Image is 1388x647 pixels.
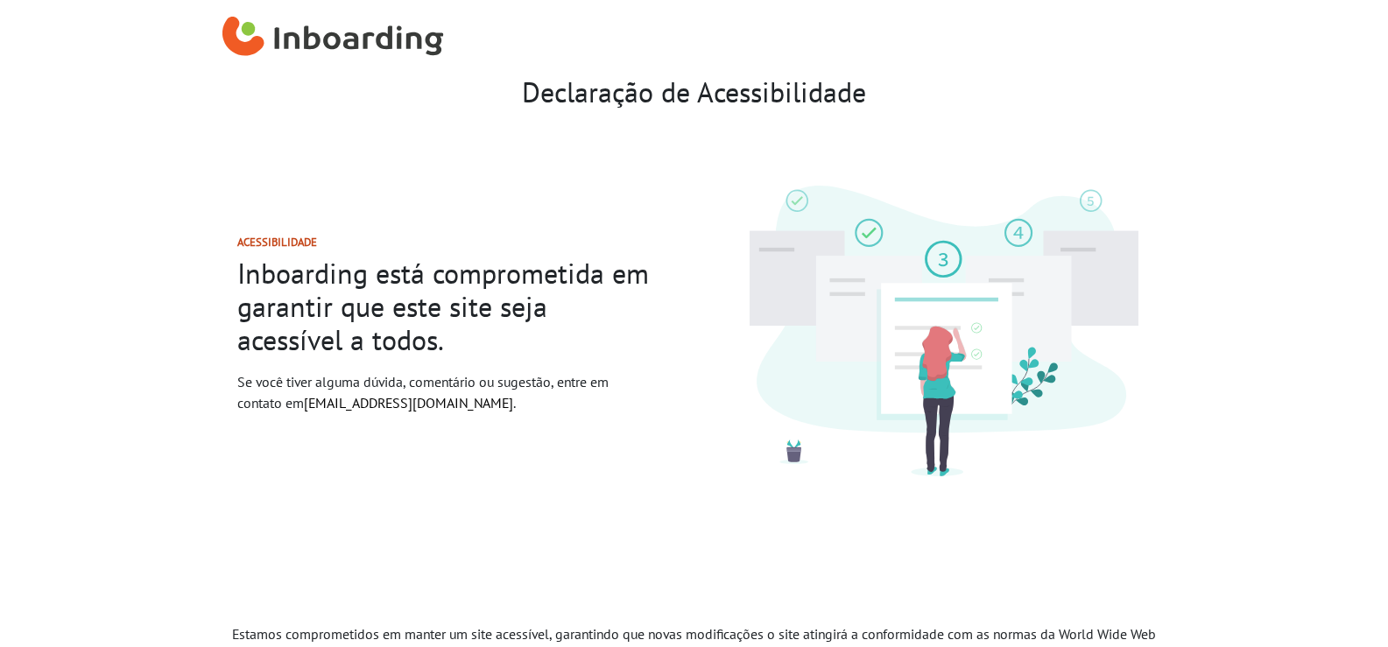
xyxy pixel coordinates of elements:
h1: Acessibilidade [237,236,652,249]
h2: Declaração de Acessibilidade [208,75,1180,109]
img: Ilustração da instalação [708,144,1180,518]
h2: Inboarding está comprometida em garantir que este site seja acessível a todos. [237,257,652,357]
p: Se você tiver alguma dúvida, comentário ou sugestão, entre em contato em . [237,371,652,413]
a: Inboarding Home Page [222,7,444,68]
img: Inboarding Home [222,11,444,64]
a: [EMAIL_ADDRESS][DOMAIN_NAME] [304,394,513,411]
